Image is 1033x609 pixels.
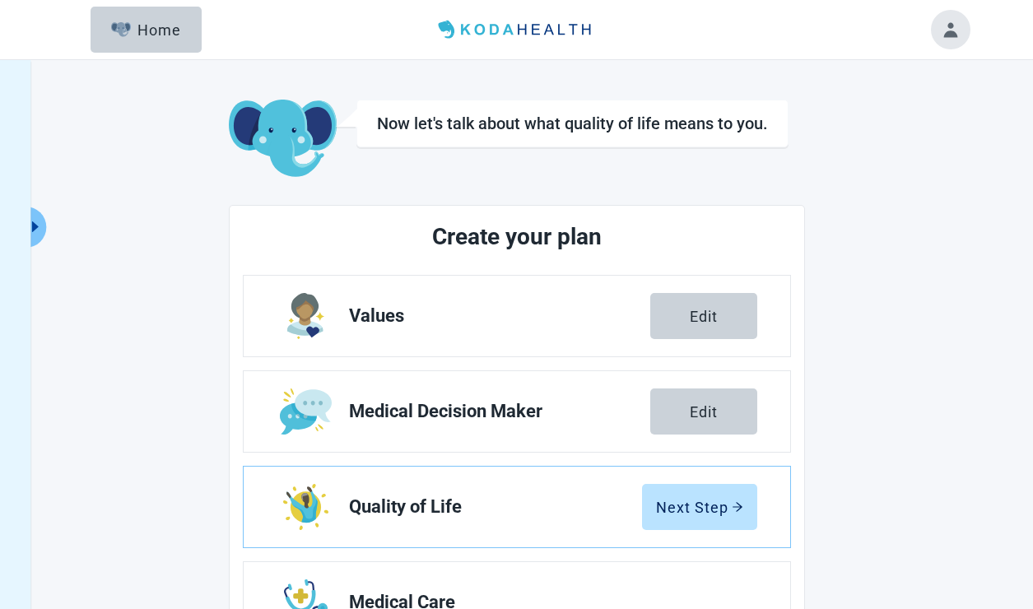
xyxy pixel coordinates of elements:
div: Next Step [656,499,743,515]
button: Next Steparrow-right [642,484,757,530]
img: Koda Health [431,16,601,43]
img: Koda Elephant [229,100,337,179]
a: Edit Medical Decision Maker section [244,371,790,452]
h1: Now let's talk about what quality of life means to you. [377,114,768,133]
span: arrow-right [732,501,743,513]
button: Edit [650,293,757,339]
h2: Create your plan [305,219,729,255]
img: Elephant [111,22,132,37]
div: Edit [690,403,718,420]
span: Medical Decision Maker [349,402,650,421]
div: Edit [690,308,718,324]
span: caret-right [27,219,43,235]
span: Values [349,306,650,326]
button: Toggle account menu [931,10,970,49]
button: Edit [650,388,757,435]
a: Edit Quality of Life section [244,467,790,547]
a: Edit Values section [244,276,790,356]
button: Expand menu [26,207,46,248]
span: Quality of Life [349,497,642,517]
div: Home [111,21,182,38]
button: ElephantHome [91,7,202,53]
